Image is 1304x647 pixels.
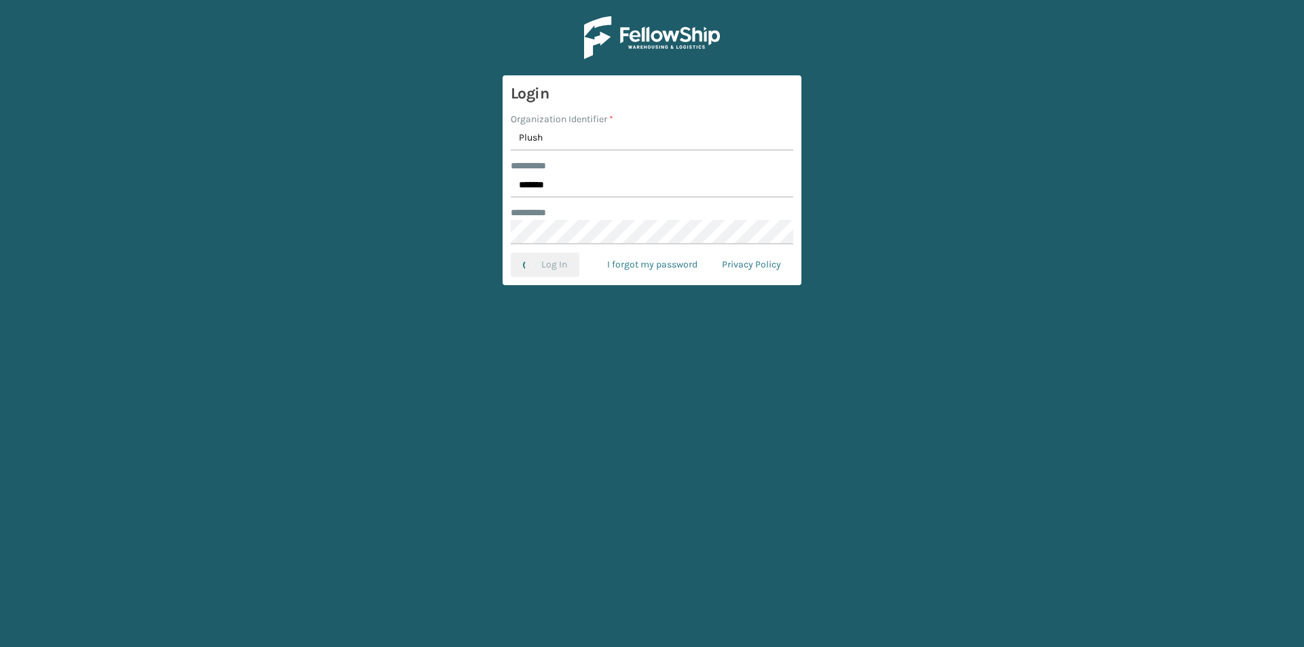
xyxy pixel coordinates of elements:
[511,84,793,104] h3: Login
[595,253,710,277] a: I forgot my password
[511,112,613,126] label: Organization Identifier
[584,16,720,59] img: Logo
[710,253,793,277] a: Privacy Policy
[511,253,579,277] button: Log In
